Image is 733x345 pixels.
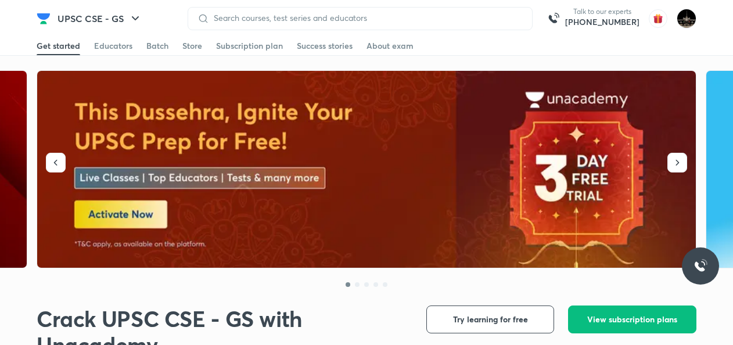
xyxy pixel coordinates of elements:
img: Akash gym [677,9,696,28]
div: Get started [37,40,80,52]
div: Educators [94,40,132,52]
img: avatar [649,9,667,28]
input: Search courses, test series and educators [209,13,523,23]
a: About exam [366,37,414,55]
button: UPSC CSE - GS [51,7,149,30]
a: Success stories [297,37,353,55]
img: ttu [694,259,707,273]
a: Batch [146,37,168,55]
img: call-us [542,7,565,30]
p: Talk to our experts [565,7,639,16]
button: View subscription plans [568,306,696,333]
a: Subscription plan [216,37,283,55]
div: Success stories [297,40,353,52]
a: Store [182,37,202,55]
img: Company Logo [37,12,51,26]
a: Educators [94,37,132,55]
div: About exam [366,40,414,52]
button: Try learning for free [426,306,554,333]
div: Subscription plan [216,40,283,52]
div: Batch [146,40,168,52]
a: Get started [37,37,80,55]
span: View subscription plans [587,314,677,325]
span: Try learning for free [453,314,528,325]
div: Store [182,40,202,52]
a: [PHONE_NUMBER] [565,16,639,28]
